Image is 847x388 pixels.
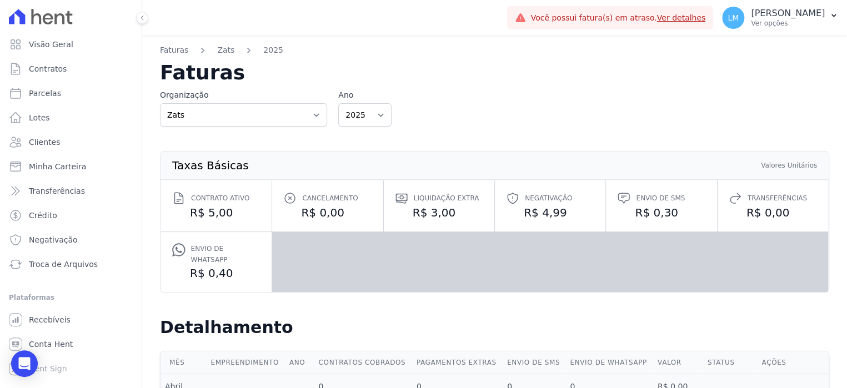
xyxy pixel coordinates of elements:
th: Mês [161,351,206,374]
span: Transferências [748,193,807,204]
button: LM [PERSON_NAME] Ver opções [713,2,847,33]
th: Ações [757,351,829,374]
a: Conta Hent [4,333,137,355]
th: Envio de Whatsapp [565,351,653,374]
a: Visão Geral [4,33,137,56]
a: Contratos [4,58,137,80]
span: Contratos [29,63,67,74]
th: Valor [653,351,703,374]
th: Valores Unitários [760,160,818,170]
div: Open Intercom Messenger [11,350,38,377]
a: Ver detalhes [657,13,706,22]
a: Transferências [4,180,137,202]
h2: Detalhamento [160,318,829,337]
nav: Breadcrumb [160,44,829,63]
label: Ano [338,89,392,101]
dd: R$ 4,99 [506,205,594,220]
label: Organização [160,89,327,101]
span: Transferências [29,185,85,196]
th: Envio de SMS [503,351,565,374]
dd: R$ 5,00 [172,205,260,220]
span: Parcelas [29,88,61,99]
dd: R$ 0,30 [617,205,705,220]
div: Plataformas [9,291,133,304]
span: Negativação [29,234,78,245]
span: Contrato ativo [191,193,249,204]
span: Clientes [29,137,60,148]
a: Parcelas [4,82,137,104]
a: 2025 [263,44,283,56]
span: Conta Hent [29,339,73,350]
th: Status [703,351,758,374]
span: Negativação [525,193,572,204]
th: Empreendimento [206,351,284,374]
p: Ver opções [751,19,825,28]
a: Faturas [160,44,188,56]
a: Recebíveis [4,309,137,331]
a: Zats [217,44,234,56]
a: Minha Carteira [4,155,137,178]
th: Ano [285,351,314,374]
span: Crédito [29,210,57,221]
span: Envio de Whatsapp [191,243,261,265]
dd: R$ 0,00 [283,205,372,220]
h2: Faturas [160,63,829,83]
span: Minha Carteira [29,161,86,172]
span: Lotes [29,112,50,123]
span: LM [728,14,739,22]
a: Clientes [4,131,137,153]
p: [PERSON_NAME] [751,8,825,19]
a: Troca de Arquivos [4,253,137,275]
span: Cancelamento [302,193,358,204]
dd: R$ 0,40 [172,265,260,281]
th: Taxas Básicas [172,160,249,170]
a: Lotes [4,107,137,129]
span: Envio de SMS [636,193,685,204]
a: Crédito [4,204,137,226]
span: Você possui fatura(s) em atraso. [530,12,705,24]
a: Negativação [4,229,137,251]
dd: R$ 3,00 [395,205,483,220]
span: Visão Geral [29,39,73,50]
span: Recebíveis [29,314,71,325]
span: Troca de Arquivos [29,259,98,270]
span: Liquidação extra [414,193,479,204]
th: Contratos cobrados [314,351,412,374]
dd: R$ 0,00 [729,205,817,220]
th: Pagamentos extras [412,351,503,374]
